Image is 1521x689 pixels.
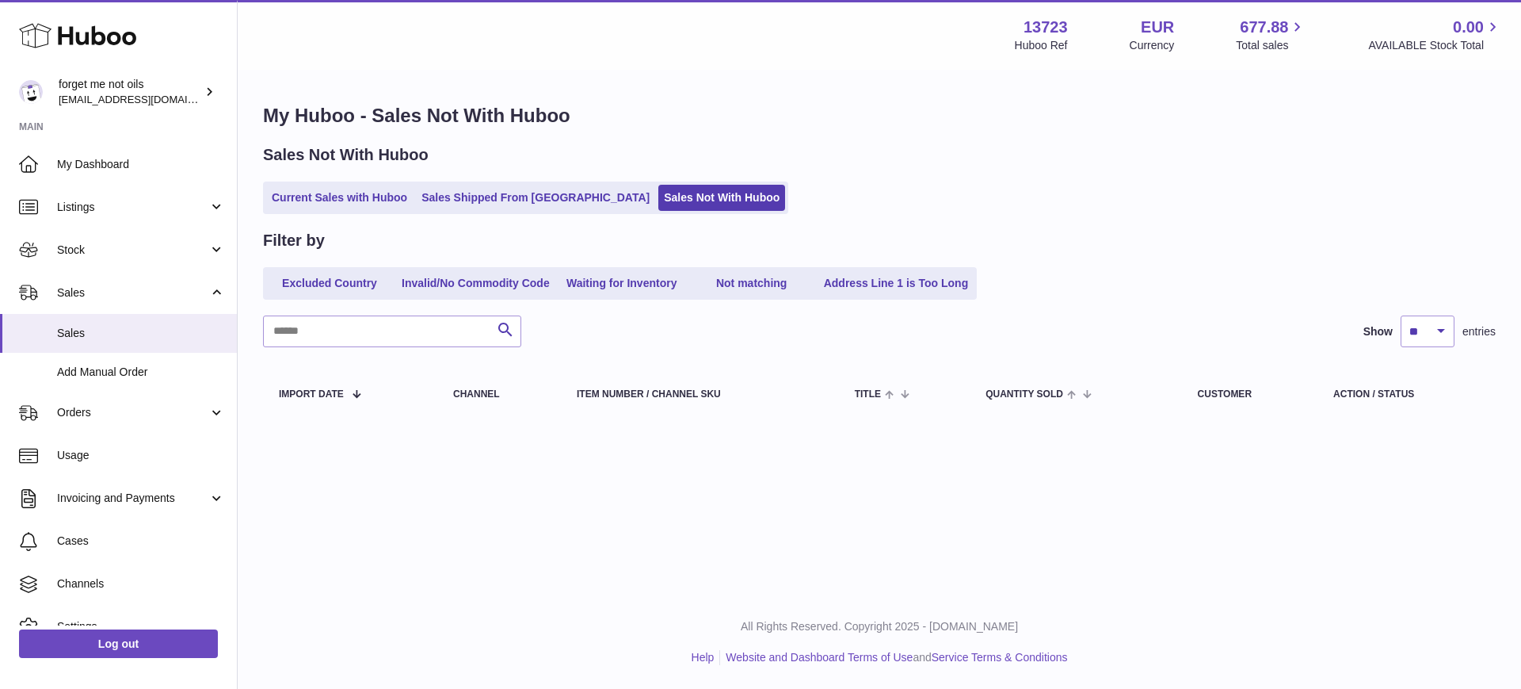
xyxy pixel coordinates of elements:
a: Excluded Country [266,270,393,297]
div: Currency [1130,38,1175,53]
label: Show [1363,324,1393,339]
span: Usage [57,448,225,463]
span: Import date [279,389,344,400]
h2: Sales Not With Huboo [263,144,429,166]
span: Sales [57,285,208,300]
span: Total sales [1236,38,1306,53]
span: Channels [57,576,225,591]
img: forgetmenothf@gmail.com [19,80,43,104]
span: entries [1462,324,1496,339]
div: Customer [1198,389,1302,400]
span: Title [855,389,881,400]
div: Item Number / Channel SKU [577,389,823,400]
strong: EUR [1141,17,1174,38]
span: 0.00 [1453,17,1484,38]
div: Huboo Ref [1015,38,1068,53]
span: Quantity Sold [985,389,1063,400]
span: Listings [57,200,208,215]
p: All Rights Reserved. Copyright 2025 - [DOMAIN_NAME] [250,619,1508,634]
a: 677.88 Total sales [1236,17,1306,53]
a: Waiting for Inventory [558,270,685,297]
span: Settings [57,619,225,634]
span: My Dashboard [57,157,225,172]
a: Website and Dashboard Terms of Use [726,651,913,664]
div: Action / Status [1333,389,1480,400]
span: Sales [57,326,225,341]
a: Invalid/No Commodity Code [396,270,555,297]
a: Sales Shipped From [GEOGRAPHIC_DATA] [416,185,655,211]
a: Service Terms & Conditions [932,651,1068,664]
span: Add Manual Order [57,365,225,380]
span: Orders [57,405,208,420]
div: Channel [453,389,545,400]
h1: My Huboo - Sales Not With Huboo [263,103,1496,128]
span: AVAILABLE Stock Total [1368,38,1502,53]
a: Not matching [688,270,815,297]
span: Invoicing and Payments [57,491,208,506]
a: Log out [19,630,218,658]
h2: Filter by [263,230,325,251]
span: 677.88 [1240,17,1288,38]
span: [EMAIL_ADDRESS][DOMAIN_NAME] [59,93,233,105]
span: Stock [57,243,208,258]
a: Address Line 1 is Too Long [818,270,974,297]
li: and [720,650,1067,665]
a: Current Sales with Huboo [266,185,413,211]
a: Sales Not With Huboo [658,185,785,211]
div: forget me not oils [59,77,201,107]
a: 0.00 AVAILABLE Stock Total [1368,17,1502,53]
a: Help [692,651,715,664]
span: Cases [57,534,225,549]
strong: 13723 [1024,17,1068,38]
